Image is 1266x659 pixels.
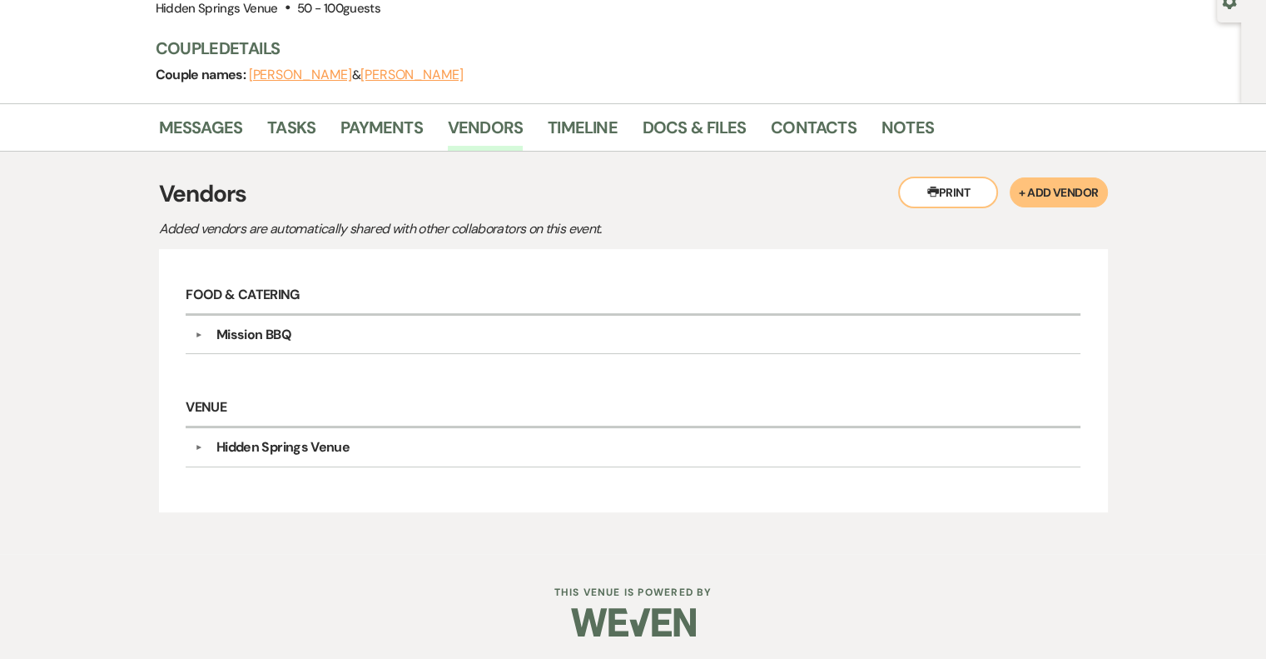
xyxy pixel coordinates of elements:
a: Payments [340,114,423,151]
button: Print [898,177,998,208]
h3: Couple Details [156,37,1088,60]
h6: Venue [186,389,1080,428]
a: Contacts [771,114,856,151]
button: [PERSON_NAME] [360,68,464,82]
p: Added vendors are automatically shared with other collaborators on this event. [159,218,742,240]
button: [PERSON_NAME] [249,68,352,82]
span: & [249,67,464,83]
img: Weven Logo [571,593,696,652]
a: Tasks [267,114,315,151]
button: + Add Vendor [1010,177,1107,207]
div: Mission BBQ [216,325,291,345]
button: ▼ [189,331,209,339]
h6: Food & Catering [186,277,1080,316]
h3: Vendors [159,177,1108,212]
button: ▼ [189,443,209,452]
a: Messages [159,114,243,151]
a: Timeline [548,114,618,151]
a: Vendors [448,114,523,151]
a: Docs & Files [643,114,746,151]
div: Hidden Springs Venue [216,437,350,457]
a: Notes [881,114,934,151]
span: Couple names: [156,66,249,83]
